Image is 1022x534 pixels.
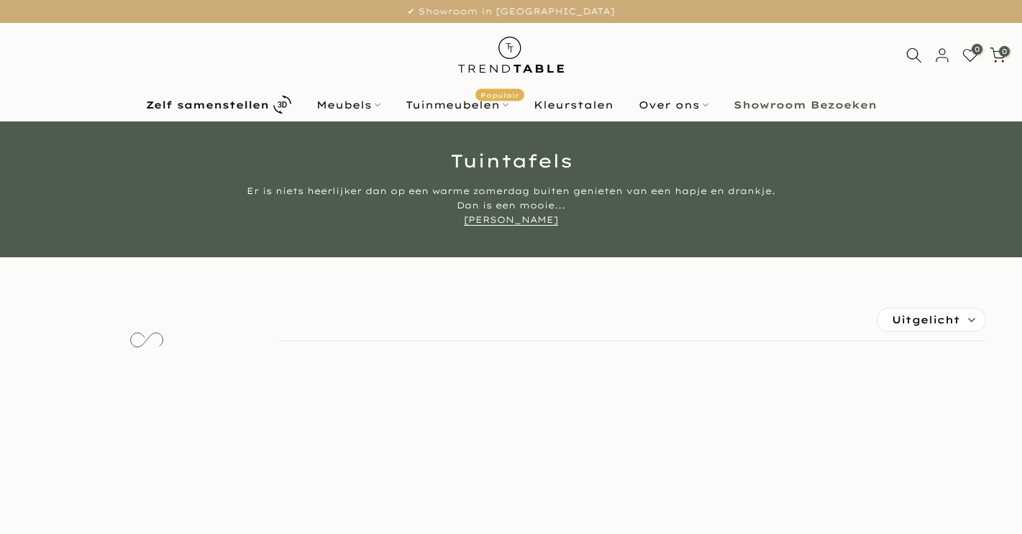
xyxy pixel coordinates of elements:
[990,47,1005,63] a: 0
[962,47,978,63] a: 0
[721,96,889,114] a: Showroom Bezoeken
[734,100,877,110] b: Showroom Bezoeken
[475,88,524,101] span: Populair
[448,23,574,87] img: trend-table
[972,44,982,55] span: 0
[18,4,1004,19] p: ✔ Showroom in [GEOGRAPHIC_DATA]
[304,96,393,114] a: Meubels
[91,152,932,170] h1: Tuintafels
[521,96,626,114] a: Kleurstalen
[242,184,781,227] div: Er is niets heerlijker dan op een warme zomerdag buiten genieten van een hapje en drankje. Dan is...
[626,96,721,114] a: Over ons
[1,461,73,533] iframe: toggle-frame
[877,308,985,331] label: Uitgelicht
[892,308,960,331] span: Uitgelicht
[133,92,304,117] a: Zelf samenstellen
[146,100,269,110] b: Zelf samenstellen
[393,96,521,114] a: TuinmeubelenPopulair
[999,46,1010,57] span: 0
[464,214,558,226] a: [PERSON_NAME]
